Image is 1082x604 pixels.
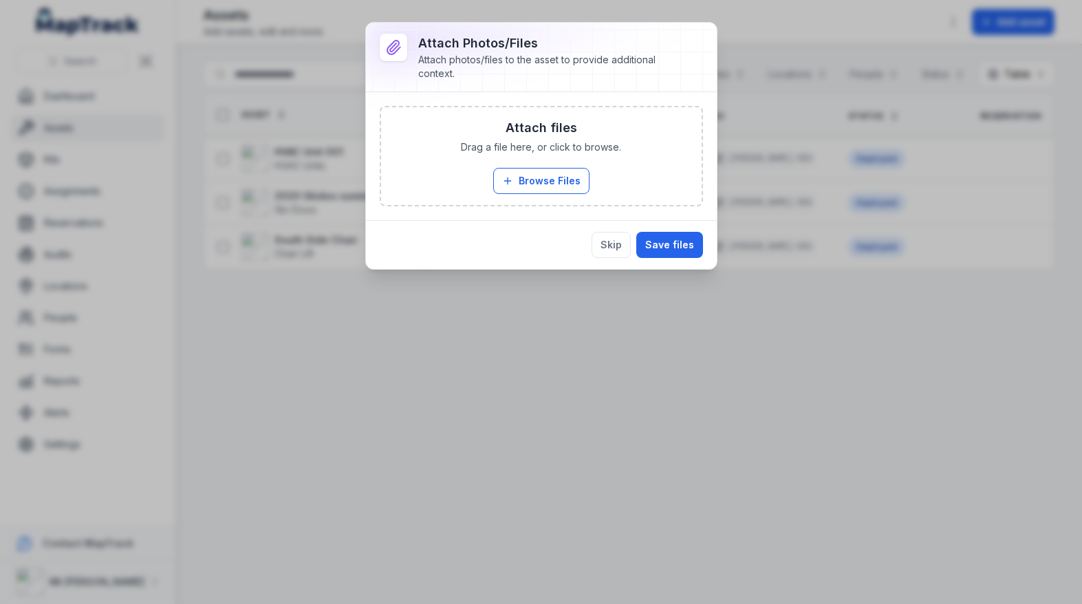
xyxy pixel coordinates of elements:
[592,232,631,258] button: Skip
[418,53,681,80] div: Attach photos/files to the asset to provide additional context.
[418,34,681,53] h3: Attach photos/files
[493,168,589,194] button: Browse Files
[461,140,621,154] span: Drag a file here, or click to browse.
[506,118,577,138] h3: Attach files
[636,232,703,258] button: Save files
